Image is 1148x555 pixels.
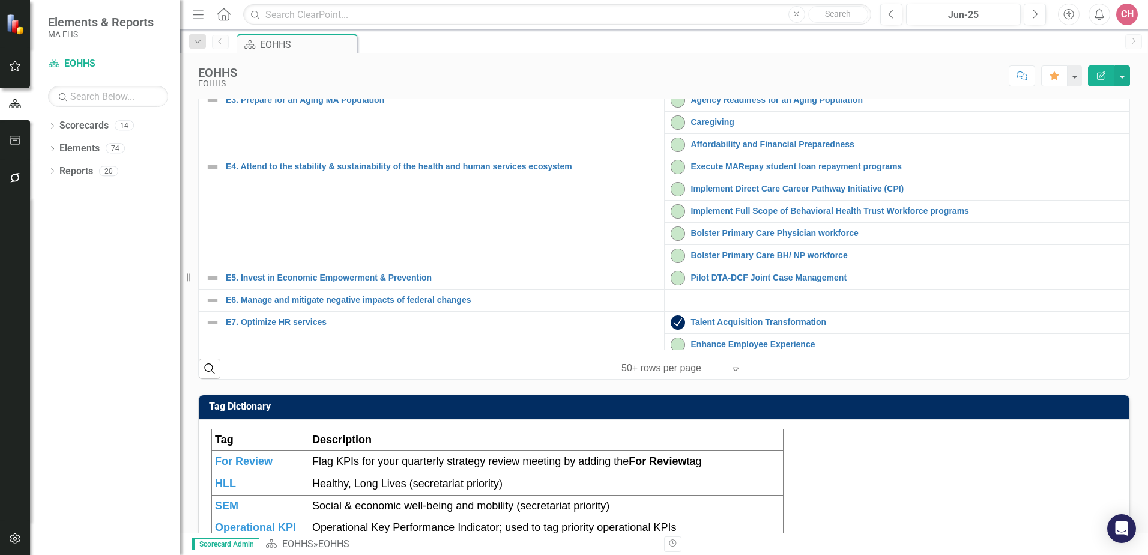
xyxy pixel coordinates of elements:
[671,249,685,263] img: On-track
[671,93,685,108] img: On-track
[691,251,1123,260] a: Bolster Primary Care BH/ NP workforce
[215,455,273,467] span: For Review
[312,500,609,512] span: Social & economic well-being and mobility (secretariat priority)
[312,521,676,533] span: Operational Key Performance Indicator; used to tag priority operational KPIs
[192,538,259,550] span: Scorecard Admin
[198,79,237,88] div: EOHHS
[312,478,503,490] span: Healthy, Long Lives (secretariat priority)
[312,455,701,467] span: Flag KPIs for your quarterly strategy review meeting by adding the tag
[1116,4,1138,25] button: CH
[282,538,313,550] a: EOHHS
[199,89,665,156] td: Double-Click to Edit Right Click for Context Menu
[671,338,685,352] img: On-track
[215,434,234,446] strong: Tag
[671,115,685,130] img: On-track
[226,96,658,105] a: E3. Prepare for an Aging MA Population
[199,289,665,311] td: Double-Click to Edit Right Click for Context Menu
[691,184,1123,193] a: Implement Direct Care Career Pathway Initiative (CPI)
[808,6,868,23] button: Search
[198,66,237,79] div: EOHHS
[664,311,1129,333] td: Double-Click to Edit Right Click for Context Menu
[226,273,658,282] a: E5. Invest in Economic Empowerment & Prevention
[1107,514,1136,543] div: Open Intercom Messenger
[205,93,220,108] img: Not Defined
[906,4,1021,25] button: Jun-25
[664,200,1129,222] td: Double-Click to Edit Right Click for Context Menu
[825,9,851,19] span: Search
[691,318,1123,327] a: Talent Acquisition Transformation
[209,401,1123,412] h3: Tag Dictionary
[691,140,1123,149] a: Affordability and Financial Preparedness
[664,333,1129,356] td: Double-Click to Edit Right Click for Context Menu
[205,315,220,330] img: Not Defined
[199,311,665,467] td: Double-Click to Edit Right Click for Context Menu
[115,121,134,131] div: 14
[691,340,1123,349] a: Enhance Employee Experience
[48,86,168,107] input: Search Below...
[215,500,238,512] span: SEM
[691,118,1123,127] a: Caregiving
[215,521,296,533] span: Operational KPI
[312,434,372,446] span: Description
[691,162,1123,171] a: Execute MARepay student loan repayment programs
[99,166,118,176] div: 20
[664,133,1129,156] td: Double-Click to Edit Right Click for Context Menu
[671,138,685,152] img: On-track
[265,538,655,551] div: »
[664,156,1129,178] td: Double-Click to Edit Right Click for Context Menu
[205,160,220,174] img: Not Defined
[48,57,168,71] a: EOHHS
[226,162,658,171] a: E4. Attend to the stability & sustainability of the health and human services ecosystem
[48,15,154,29] span: Elements & Reports
[6,13,27,34] img: ClearPoint Strategy
[671,182,685,196] img: On-track
[691,273,1123,282] a: Pilot DTA-DCF Joint Case Management
[664,267,1129,289] td: Double-Click to Edit Right Click for Context Menu
[629,455,686,467] strong: For Review
[205,293,220,308] img: Not Defined
[664,244,1129,267] td: Double-Click to Edit Right Click for Context Menu
[48,29,154,39] small: MA EHS
[260,37,354,52] div: EOHHS
[671,160,685,174] img: On-track
[199,267,665,289] td: Double-Click to Edit Right Click for Context Menu
[691,96,1123,105] a: Agency Readiness for an Aging Population
[243,4,871,25] input: Search ClearPoint...
[671,204,685,219] img: On-track
[910,8,1017,22] div: Jun-25
[215,478,236,490] span: HLL
[226,318,658,327] a: E7. Optimize HR services
[199,156,665,267] td: Double-Click to Edit Right Click for Context Menu
[671,226,685,241] img: On-track
[59,165,93,178] a: Reports
[664,89,1129,111] td: Double-Click to Edit Right Click for Context Menu
[664,178,1129,200] td: Double-Click to Edit Right Click for Context Menu
[691,207,1123,216] a: Implement Full Scope of Behavioral Health Trust Workforce programs
[664,222,1129,244] td: Double-Click to Edit Right Click for Context Menu
[664,111,1129,133] td: Double-Click to Edit Right Click for Context Menu
[691,229,1123,238] a: Bolster Primary Care Physician workforce
[59,142,100,156] a: Elements
[226,296,658,305] a: E6. Manage and mitigate negative impacts of federal changes
[671,315,685,330] img: Complete
[106,144,125,154] div: 74
[59,119,109,133] a: Scorecards
[205,271,220,285] img: Not Defined
[671,271,685,285] img: On-track
[318,538,349,550] div: EOHHS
